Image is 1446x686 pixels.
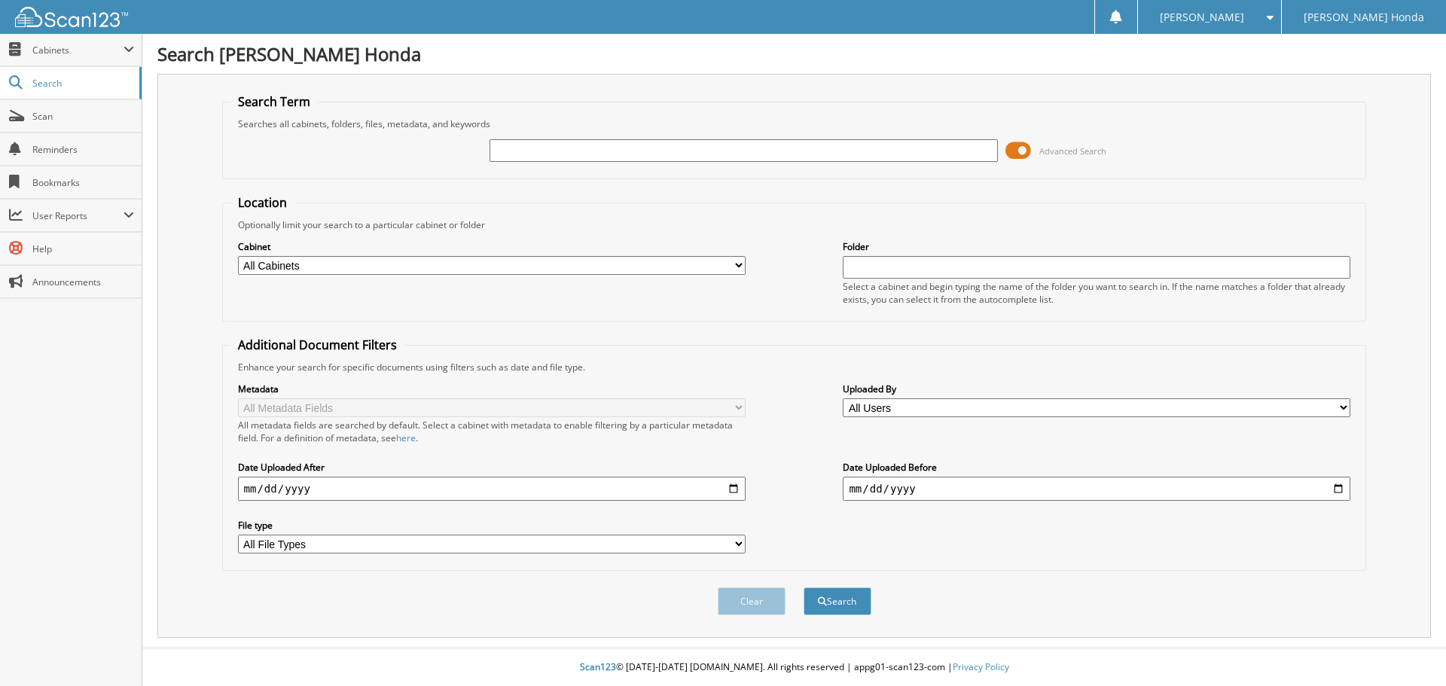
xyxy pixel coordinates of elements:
span: Cabinets [32,44,124,56]
span: [PERSON_NAME] Honda [1304,13,1424,22]
label: File type [238,519,746,532]
legend: Additional Document Filters [230,337,404,353]
div: Select a cabinet and begin typing the name of the folder you want to search in. If the name match... [843,280,1350,306]
legend: Location [230,194,294,211]
label: Metadata [238,383,746,395]
button: Clear [718,587,786,615]
span: User Reports [32,209,124,222]
span: Announcements [32,276,134,288]
span: Scan123 [580,660,616,673]
span: Scan [32,110,134,123]
span: Help [32,242,134,255]
div: Searches all cabinets, folders, files, metadata, and keywords [230,117,1359,130]
span: Advanced Search [1039,145,1106,157]
label: Folder [843,240,1350,253]
span: Reminders [32,143,134,156]
legend: Search Term [230,93,318,110]
div: Optionally limit your search to a particular cabinet or folder [230,218,1359,231]
a: Privacy Policy [953,660,1009,673]
div: © [DATE]-[DATE] [DOMAIN_NAME]. All rights reserved | appg01-scan123-com | [142,649,1446,686]
label: Uploaded By [843,383,1350,395]
label: Cabinet [238,240,746,253]
button: Search [804,587,871,615]
label: Date Uploaded Before [843,461,1350,474]
input: end [843,477,1350,501]
h1: Search [PERSON_NAME] Honda [157,41,1431,66]
input: start [238,477,746,501]
div: Enhance your search for specific documents using filters such as date and file type. [230,361,1359,373]
div: All metadata fields are searched by default. Select a cabinet with metadata to enable filtering b... [238,419,746,444]
span: Bookmarks [32,176,134,189]
span: Search [32,77,132,90]
a: here [396,431,416,444]
img: scan123-logo-white.svg [15,7,128,27]
span: [PERSON_NAME] [1160,13,1244,22]
label: Date Uploaded After [238,461,746,474]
